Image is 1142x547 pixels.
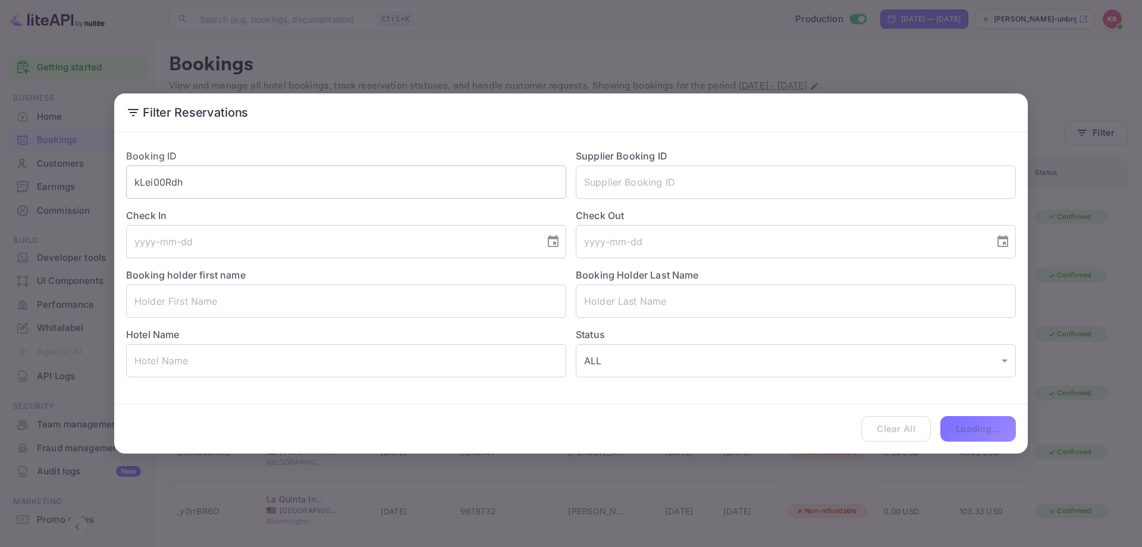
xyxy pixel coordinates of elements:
div: ALL [576,344,1016,377]
input: yyyy-mm-dd [126,225,537,258]
label: Booking Holder Last Name [576,269,699,281]
label: Check In [126,208,566,223]
button: Choose date [541,230,565,254]
label: Supplier Booking ID [576,150,667,162]
label: Hotel Name [126,329,180,340]
input: yyyy-mm-dd [576,225,986,258]
button: Choose date [991,230,1015,254]
input: Holder Last Name [576,285,1016,318]
input: Hotel Name [126,344,566,377]
input: Holder First Name [126,285,566,318]
label: Booking ID [126,150,177,162]
label: Booking holder first name [126,269,246,281]
label: Check Out [576,208,1016,223]
input: Booking ID [126,165,566,199]
input: Supplier Booking ID [576,165,1016,199]
h2: Filter Reservations [114,93,1028,132]
label: Status [576,327,1016,342]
